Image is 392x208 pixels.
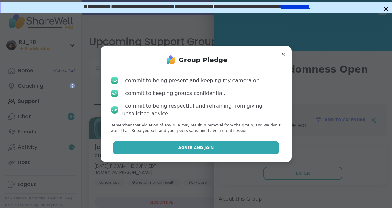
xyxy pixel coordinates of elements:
[165,54,177,66] img: ShareWell Logo
[179,55,227,64] h1: Group Pledge
[70,83,75,88] iframe: Spotlight
[113,141,279,154] button: Agree and Join
[178,145,214,151] span: Agree and Join
[122,77,261,84] div: I commit to being present and keeping my camera on.
[122,102,282,118] div: I commit to being respectful and refraining from giving unsolicited advice.
[111,123,282,133] p: Remember that violation of any rule may result in removal from the group, and we don’t want that!...
[122,90,225,97] div: I commit to keeping groups confidential.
